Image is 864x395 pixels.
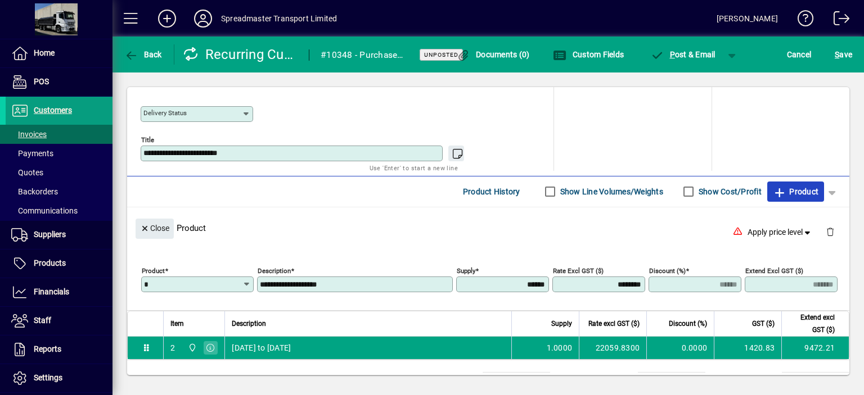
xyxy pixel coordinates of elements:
span: Extend excl GST ($) [789,311,835,336]
app-page-header-button: Delete [817,226,844,237]
span: Rate excl GST ($) [588,317,640,330]
a: Payments [6,144,112,163]
a: Suppliers [6,221,112,249]
div: 2 [170,342,175,353]
a: Staff [6,307,112,335]
a: Backorders [6,182,112,201]
span: Unposted [424,51,458,58]
span: Suppliers [34,230,66,239]
button: Delete [817,219,844,246]
td: 1420.83 [714,337,781,359]
td: 9472.21 [781,337,849,359]
mat-label: Description [258,266,291,274]
mat-label: Product [142,266,165,274]
span: Custom Fields [553,50,624,59]
button: Back [121,44,165,65]
div: Product [127,207,849,248]
span: Reports [34,344,61,353]
mat-hint: Use 'Enter' to start a new line [370,161,458,174]
a: Home [6,39,112,67]
a: Products [6,249,112,278]
span: ave [835,46,852,63]
span: S [835,50,839,59]
td: Freight (excl GST) [559,372,638,385]
span: Supply [551,317,572,330]
app-page-header-button: Close [133,223,177,233]
div: #10348 - Purchase Order # OJ1638552 [321,46,405,64]
a: POS [6,68,112,96]
span: Apply price level [748,226,813,238]
mat-label: Rate excl GST ($) [553,266,604,274]
td: 9472.21 [782,372,849,385]
button: Product History [458,181,525,202]
button: Cancel [784,44,814,65]
span: Description [232,317,266,330]
a: Knowledge Base [789,2,814,39]
td: 0.0000 [646,337,714,359]
span: Payments [11,149,53,158]
span: Product [773,183,818,201]
mat-label: Delivery status [143,109,187,117]
span: Close [140,219,169,238]
button: Add [149,8,185,29]
span: Backorders [11,187,58,196]
span: Home [34,48,55,57]
span: Cancel [787,46,812,63]
span: ost & Email [650,50,715,59]
td: GST exclusive [714,372,782,385]
td: 0.0000 M³ [483,372,550,385]
button: Save [832,44,855,65]
span: Customers [34,106,72,115]
app-page-header-button: Back [112,44,174,65]
button: Post & Email [645,44,721,65]
span: 965 State Highway 2 [185,342,198,354]
div: Spreadmaster Transport Limited [221,10,337,28]
label: Show Cost/Profit [696,186,762,197]
mat-label: Discount (%) [649,266,686,274]
span: Products [34,258,66,267]
button: Custom Fields [550,44,627,65]
span: [DATE] to [DATE] [232,342,291,353]
span: Product History [463,183,520,201]
div: Recurring Customer Invoice [183,46,298,63]
div: [PERSON_NAME] [717,10,778,28]
span: Quotes [11,168,43,177]
span: Documents (0) [457,50,530,59]
label: Show Line Volumes/Weights [558,186,663,197]
span: Discount (%) [669,317,707,330]
a: Logout [825,2,850,39]
a: Reports [6,335,112,364]
button: Apply price level [743,222,817,242]
mat-label: Supply [457,266,475,274]
span: Item [170,317,184,330]
a: Quotes [6,163,112,182]
mat-label: Title [141,135,154,143]
mat-label: Extend excl GST ($) [745,266,803,274]
a: Invoices [6,125,112,144]
span: POS [34,77,49,86]
span: Back [124,50,162,59]
button: Product [767,181,824,202]
td: Total Volume [415,372,483,385]
span: Invoices [11,130,47,139]
span: 1.0000 [547,342,573,353]
a: Communications [6,201,112,220]
div: 22059.8300 [586,342,640,353]
span: Staff [34,316,51,325]
span: Financials [34,287,69,296]
span: GST ($) [752,317,775,330]
span: Settings [34,373,62,382]
button: Profile [185,8,221,29]
button: Close [136,219,174,239]
a: Settings [6,364,112,392]
button: Documents (0) [454,44,533,65]
span: Communications [11,206,78,215]
a: Financials [6,278,112,306]
span: P [670,50,675,59]
td: 0.00 [638,372,705,385]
